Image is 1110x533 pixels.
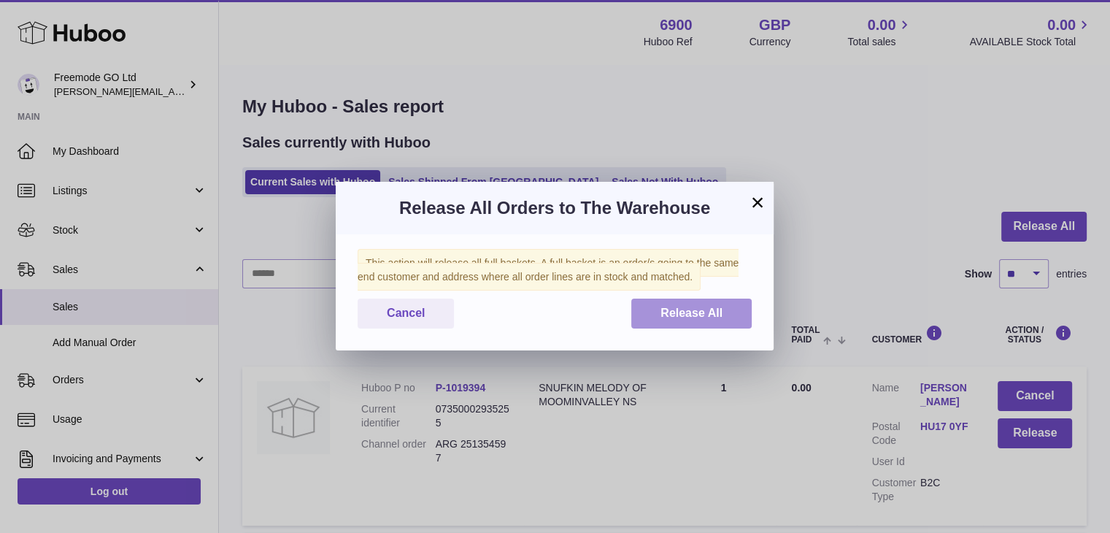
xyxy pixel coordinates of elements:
[358,196,752,220] h3: Release All Orders to The Warehouse
[660,307,722,319] span: Release All
[358,249,739,291] span: This action will release all full baskets. A full basket is an order/s going to the same end cust...
[358,299,454,329] button: Cancel
[631,299,752,329] button: Release All
[749,193,766,211] button: ×
[387,307,425,319] span: Cancel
